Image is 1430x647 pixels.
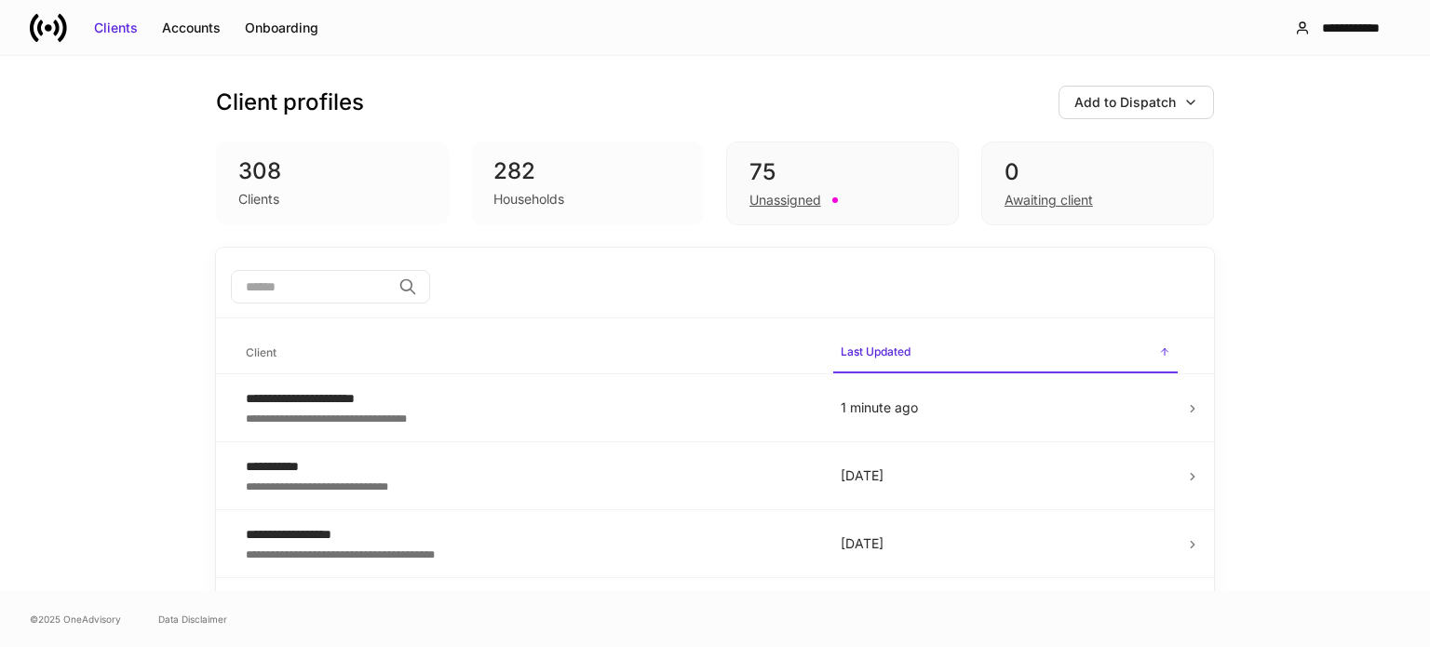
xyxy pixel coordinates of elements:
p: 1 minute ago [841,398,1170,417]
span: Last Updated [833,333,1178,373]
div: Add to Dispatch [1074,93,1176,112]
button: Add to Dispatch [1059,86,1214,119]
div: Clients [238,190,279,209]
div: Unassigned [749,191,821,209]
div: Awaiting client [1005,191,1093,209]
div: 308 [238,156,426,186]
div: 75 [749,157,936,187]
p: [DATE] [841,466,1170,485]
span: Client [238,334,818,372]
button: Accounts [150,13,233,43]
div: 282 [493,156,681,186]
span: © 2025 OneAdvisory [30,612,121,627]
div: 0Awaiting client [981,142,1214,225]
div: 75Unassigned [726,142,959,225]
div: Accounts [162,19,221,37]
div: 0 [1005,157,1191,187]
div: Households [493,190,564,209]
h6: Client [246,344,277,361]
div: Onboarding [245,19,318,37]
h6: Last Updated [841,343,911,360]
p: [DATE] [841,534,1170,553]
a: Data Disclaimer [158,612,227,627]
button: Onboarding [233,13,331,43]
div: Clients [94,19,138,37]
button: Clients [82,13,150,43]
h3: Client profiles [216,88,364,117]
